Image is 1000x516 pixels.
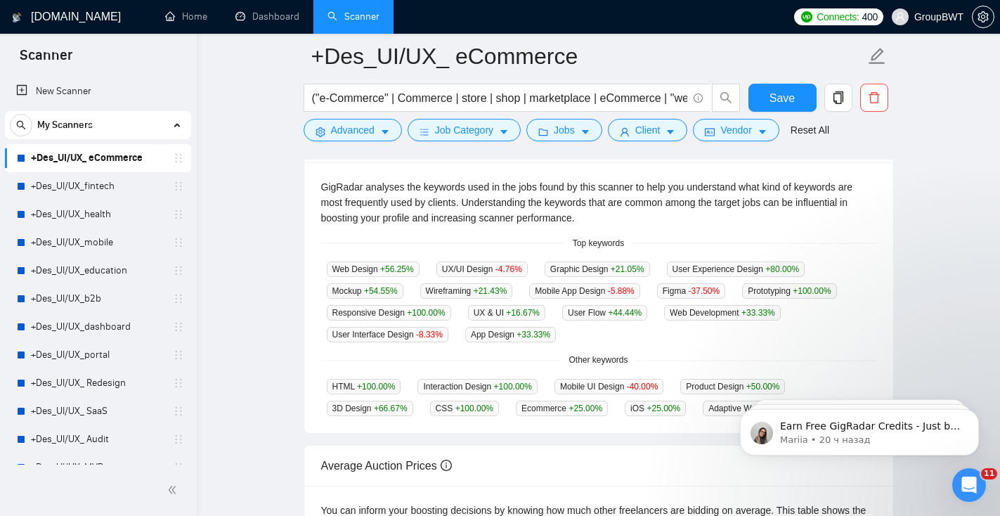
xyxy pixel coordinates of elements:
span: 3D Design [327,401,413,416]
span: Advanced [331,122,375,138]
a: setting [972,11,994,22]
button: copy [824,84,852,112]
span: Vendor [720,122,751,138]
a: +Des_UI/UX_MVP [31,453,164,482]
span: -5.88 % [608,286,635,296]
span: holder [173,265,184,276]
span: UX & UI [468,305,545,321]
span: Figma [657,283,725,299]
span: caret-down [580,127,590,137]
span: holder [173,153,184,164]
span: +25.00 % [647,404,680,413]
span: -40.00 % [627,382,658,392]
span: -8.33 % [416,330,443,340]
span: holder [173,321,184,333]
span: +44.44 % [608,308,642,318]
span: user [620,127,630,137]
div: Average Auction Prices [321,446,876,486]
span: caret-down [665,127,675,137]
span: +56.25 % [380,264,414,274]
span: +100.00 % [407,308,445,318]
button: delete [860,84,888,112]
a: +Des_UI/UX_ Audit [31,425,164,453]
a: dashboardDashboard [235,11,299,22]
span: My Scanners [37,111,93,139]
a: +Des_UI/UX_b2b [31,285,164,313]
span: Job Category [435,122,493,138]
span: holder [173,181,184,192]
span: +100.00 % [793,286,831,296]
span: Prototyping [742,283,836,299]
span: +100.00 % [455,404,493,413]
iframe: Intercom live chat [952,468,986,502]
span: Mobile UI Design [554,379,663,394]
input: Scanner name... [311,39,865,74]
span: iOS [625,401,686,416]
a: +Des_UI/UX_ SaaS [31,397,164,425]
span: caret-down [380,127,390,137]
a: +Des_UI/UX_mobile [31,228,164,257]
span: App Design [465,327,556,342]
span: Mobile App Design [529,283,639,299]
span: -4.76 % [495,264,522,274]
span: HTML [327,379,401,394]
span: +33.33 % [741,308,775,318]
span: idcard [705,127,715,137]
iframe: Intercom notifications сообщение [719,380,1000,478]
span: +21.05 % [611,264,644,274]
div: GigRadar analyses the keywords used in the jobs found by this scanner to help you understand what... [321,179,876,226]
a: +Des_UI/UX_portal [31,341,164,369]
a: +Des_UI/UX_health [31,200,164,228]
span: +54.55 % [364,286,398,296]
span: Web Development [664,305,781,321]
span: holder [173,209,184,220]
button: settingAdvancedcaret-down [304,119,402,141]
span: +66.67 % [374,404,408,413]
button: search [712,84,740,112]
span: holder [173,237,184,248]
a: searchScanner [327,11,379,22]
span: info-circle [441,460,452,471]
button: barsJob Categorycaret-down [408,119,521,141]
span: Wireframing [420,283,513,299]
a: New Scanner [16,77,180,105]
span: caret-down [499,127,509,137]
span: setting [973,11,994,22]
input: Search Freelance Jobs... [312,89,687,107]
span: Connects: [817,9,859,25]
span: +21.43 % [474,286,507,296]
span: +100.00 % [494,382,532,392]
button: userClientcaret-down [608,119,688,141]
span: holder [173,406,184,417]
span: holder [173,349,184,361]
span: User Experience Design [667,262,805,277]
span: Jobs [554,122,575,138]
a: +Des_UI/UX_ Redesign [31,369,164,397]
span: UX/UI Design [436,262,528,277]
span: +100.00 % [357,382,395,392]
img: logo [12,6,22,29]
button: Save [748,84,817,112]
span: +16.67 % [506,308,540,318]
span: copy [825,91,852,104]
a: homeHome [165,11,207,22]
span: +25.00 % [569,404,602,413]
span: Mockup [327,283,403,299]
span: Responsive Design [327,305,451,321]
li: New Scanner [5,77,191,105]
button: idcardVendorcaret-down [693,119,779,141]
span: holder [173,434,184,445]
a: +Des_UI/UX_education [31,257,164,285]
span: 11 [981,468,997,479]
span: Scanner [8,45,84,75]
span: User Flow [562,305,647,321]
span: setting [316,127,325,137]
span: bars [420,127,429,137]
span: holder [173,293,184,304]
span: Top keywords [564,237,632,250]
span: holder [173,462,184,473]
span: +33.33 % [517,330,550,340]
span: Other keywords [560,354,636,367]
